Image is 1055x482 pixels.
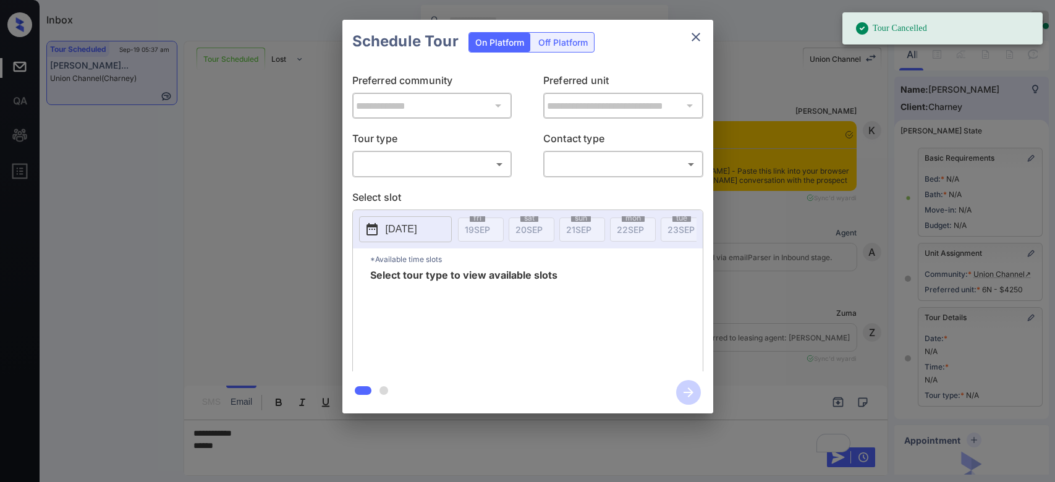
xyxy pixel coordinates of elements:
[352,190,703,209] p: Select slot
[469,33,530,52] div: On Platform
[352,73,512,93] p: Preferred community
[532,33,594,52] div: Off Platform
[370,270,557,369] span: Select tour type to view available slots
[684,25,708,49] button: close
[342,20,468,63] h2: Schedule Tour
[543,131,703,151] p: Contact type
[359,216,452,242] button: [DATE]
[855,16,927,41] div: Tour Cancelled
[386,222,417,237] p: [DATE]
[543,73,703,93] p: Preferred unit
[370,248,703,270] p: *Available time slots
[352,131,512,151] p: Tour type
